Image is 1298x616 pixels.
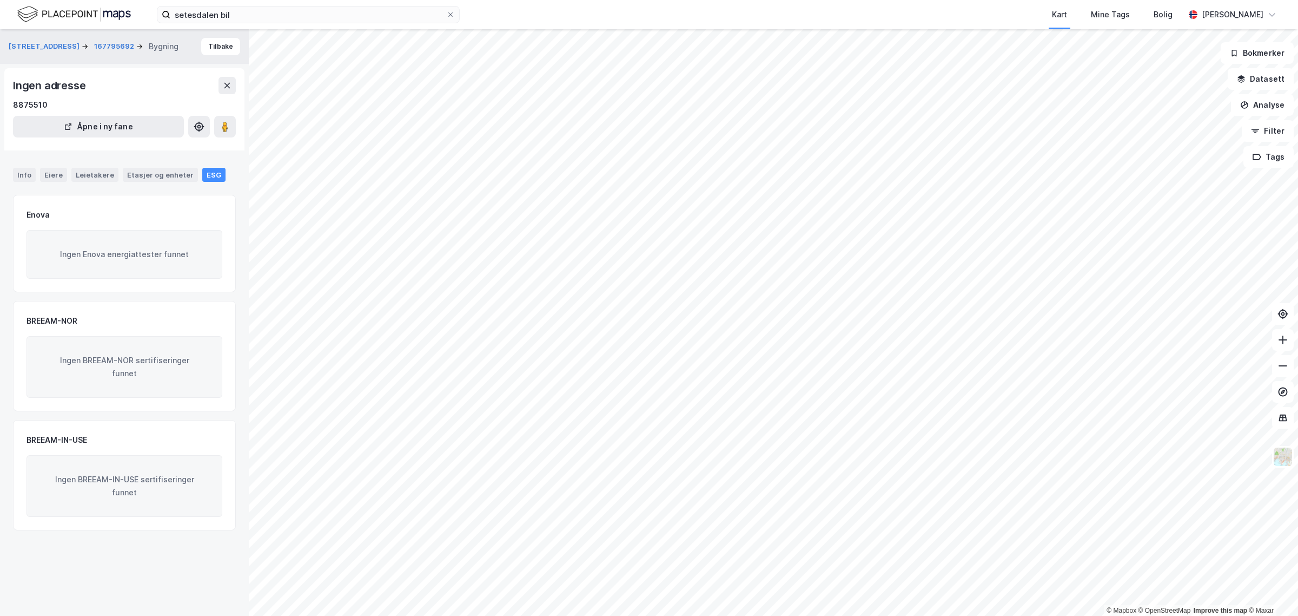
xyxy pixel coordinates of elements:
button: Filter [1242,120,1294,142]
div: BREEAM-IN-USE [27,434,87,447]
div: Ingen Enova energiattester funnet [27,230,222,279]
button: Åpne i ny fane [13,116,184,137]
div: [PERSON_NAME] [1202,8,1263,21]
button: Datasett [1228,68,1294,90]
a: OpenStreetMap [1138,607,1191,614]
button: Analyse [1231,94,1294,116]
div: Ingen BREEAM-IN-USE sertifiseringer funnet [27,455,222,517]
div: Ingen adresse [13,77,88,94]
input: Søk på adresse, matrikkel, gårdeiere, leietakere eller personer [170,6,446,23]
div: Etasjer og enheter [127,170,194,180]
div: Mine Tags [1091,8,1130,21]
div: BREEAM-NOR [27,314,77,327]
div: Kart [1052,8,1067,21]
div: Leietakere [71,168,118,182]
a: Improve this map [1194,607,1247,614]
div: Ingen BREEAM-NOR sertifiseringer funnet [27,336,222,398]
button: [STREET_ADDRESS] [9,41,82,52]
div: Kontrollprogram for chat [1244,564,1298,616]
img: Z [1273,447,1293,467]
button: Tilbake [201,38,240,55]
div: Eiere [40,168,67,182]
div: ESG [202,168,226,182]
div: Enova [27,208,50,221]
div: 8875510 [13,99,48,112]
button: Tags [1243,146,1294,168]
img: logo.f888ab2527a4732fd821a326f86c7f29.svg [17,5,131,24]
div: Bygning [149,40,178,53]
div: Info [13,168,36,182]
button: Bokmerker [1221,42,1294,64]
button: 167795692 [94,41,136,52]
div: Bolig [1154,8,1173,21]
a: Mapbox [1107,607,1136,614]
iframe: Chat Widget [1244,564,1298,616]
